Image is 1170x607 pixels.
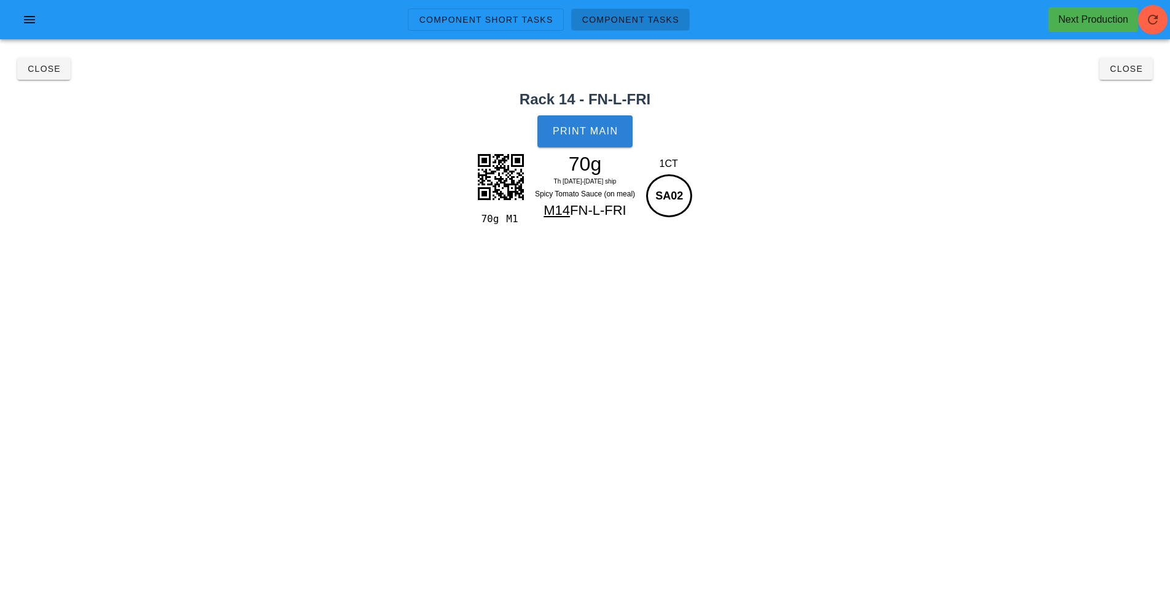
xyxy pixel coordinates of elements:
[570,203,626,218] span: FN-L-FRI
[418,15,553,25] span: Component Short Tasks
[501,211,526,227] div: M1
[7,88,1163,110] h2: Rack 14 - FN-L-FRI
[571,9,690,31] a: Component Tasks
[1058,12,1128,27] div: Next Production
[532,155,639,173] div: 70g
[470,146,531,207] img: knvBxFaKSoIJESCA2JE7ih2Q8kdlSBt3nd3JQYkOavVNdagzqXo79qGSRgxKbEPJAqXUPIQDHpodACOnhtrYqhKxB23McQnq4...
[532,188,639,200] div: Spicy Tomato Sauce (on meal)
[646,174,692,217] div: SA02
[554,178,617,185] span: Th [DATE]-[DATE] ship
[582,15,679,25] span: Component Tasks
[476,211,501,227] div: 70g
[1099,58,1153,80] button: Close
[1109,64,1143,74] span: Close
[408,9,563,31] a: Component Short Tasks
[552,126,618,137] span: Print Main
[643,157,694,171] div: 1CT
[544,203,570,218] span: M14
[537,115,632,147] button: Print Main
[17,58,71,80] button: Close
[27,64,61,74] span: Close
